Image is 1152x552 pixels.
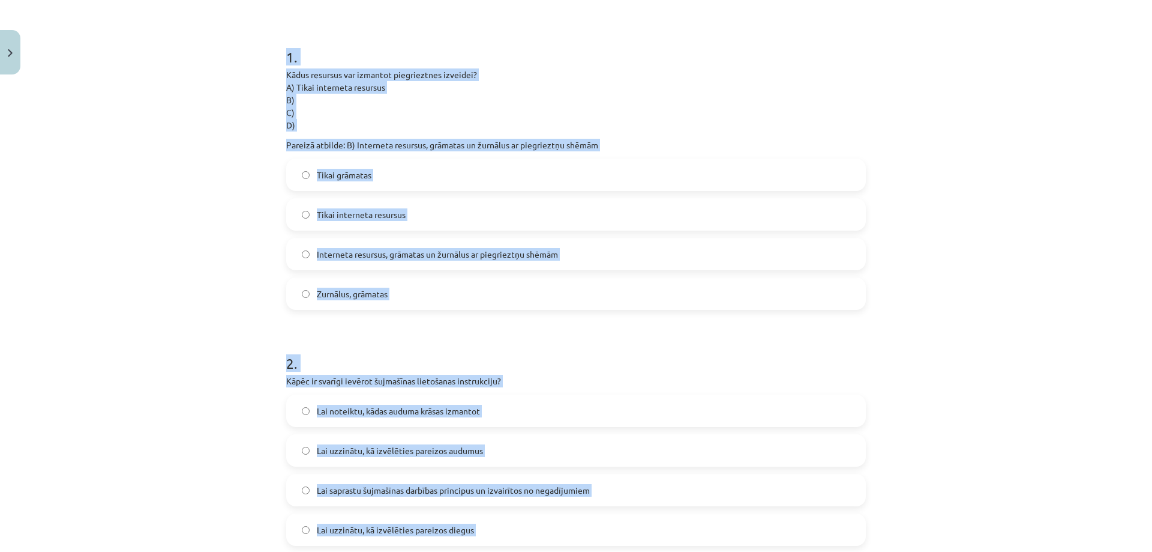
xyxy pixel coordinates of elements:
span: Lai noteiktu, kādas auduma krāsas izmantot [317,405,480,417]
h1: 1 . [286,28,866,65]
span: Tikai interneta resursus [317,208,406,221]
img: icon-close-lesson-0947bae3869378f0d4975bcd49f059093ad1ed9edebbc8119c70593378902aed.svg [8,49,13,57]
span: Tikai grāmatas [317,169,371,181]
p: Kāpēc ir svarīgi ievērot šujmašīnas lietošanas instrukciju? [286,375,866,387]
input: Lai noteiktu, kādas auduma krāsas izmantot [302,407,310,415]
span: Zurnālus, grāmatas [317,288,388,300]
h1: 2 . [286,334,866,371]
input: Interneta resursus, grāmatas un žurnālus ar piegrieztņu shēmām [302,250,310,258]
span: Lai uzzinātu, kā izvēlēties pareizos diegus [317,524,474,536]
p: Kādus resursus var izmantot piegrieztnes izveidei? A) Tikai interneta resursus B) C) D) [286,68,866,132]
input: Lai saprastu šujmašīnas darbības principus un izvairītos no negadījumiem [302,487,310,494]
span: Interneta resursus, grāmatas un žurnālus ar piegrieztņu shēmām [317,248,558,261]
input: Zurnālus, grāmatas [302,290,310,298]
input: Lai uzzinātu, kā izvēlēties pareizos diegus [302,526,310,534]
span: Lai uzzinātu, kā izvēlēties pareizos audumus [317,444,483,457]
p: Pareizā atbilde: B) Interneta resursus, grāmatas un žurnālus ar piegrieztņu shēmām [286,139,866,151]
input: Tikai grāmatas [302,171,310,179]
input: Lai uzzinātu, kā izvēlēties pareizos audumus [302,447,310,455]
input: Tikai interneta resursus [302,211,310,219]
span: Lai saprastu šujmašīnas darbības principus un izvairītos no negadījumiem [317,484,590,497]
